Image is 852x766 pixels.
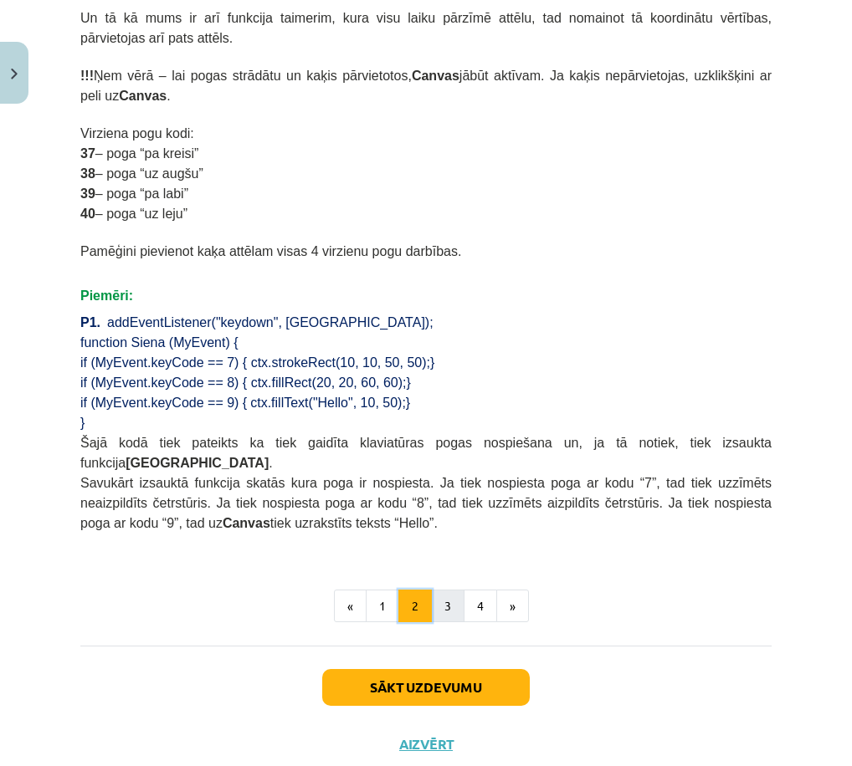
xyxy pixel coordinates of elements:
span: Virziena pogu kodi: [80,126,194,140]
span: ctx.fillText("Hello", 10, 50);} [250,396,410,410]
span: 37 [80,146,95,161]
span: function Siena (MyEvent) { [80,335,239,350]
span: addEventListener("keydown", [GEOGRAPHIC_DATA]); [107,315,434,329]
button: 4 [464,590,497,623]
span: 38 [80,166,95,181]
span: 40 [80,207,95,221]
b: Canvas [223,516,270,530]
button: » [496,590,529,623]
span: P1. [80,315,100,329]
span: Piemēri: [80,289,133,303]
button: « [334,590,367,623]
span: Ņem vērā – lai pogas strādātu un kaķis pārvietotos, jābūt aktīvam. Ja kaķis nepārvietojas, uzklik... [80,69,772,103]
button: 2 [398,590,432,623]
span: Savukārt izsauktā funkcija skatās kura poga ir nospiesta. Ja tiek nospiesta poga ar kodu “7”, tad... [80,476,772,530]
button: Aizvērt [394,736,458,753]
span: 39 [80,186,95,201]
span: if (MyEvent.keyCode == 7) { ctx.strokeRect(10, 10, 50, 50);} [80,355,434,370]
span: Šajā kodā tiek pateikts ka tiek gaidīta klaviatūras pogas nospiešana un, ja tā notiek, tiek izsau... [80,436,772,470]
span: – poga “uz leju” [95,207,187,221]
button: 3 [431,590,464,623]
button: 1 [366,590,399,623]
span: Un tā kā mums ir arī funkcija taimerim, kura visu laiku pārzīmē attēlu, tad nomainot tā koordināt... [80,11,772,45]
span: – poga “pa kreisi” [95,146,199,161]
b: [GEOGRAPHIC_DATA] [126,456,269,470]
nav: Page navigation example [80,590,772,623]
b: Canvas [412,69,459,83]
span: !!! [80,69,94,83]
img: icon-close-lesson-0947bae3869378f0d4975bcd49f059093ad1ed9edebbc8119c70593378902aed.svg [11,69,18,79]
span: if (MyEvent.keyCode == 9) { [80,396,247,410]
span: } [80,416,85,430]
span: if (MyEvent.keyCode == 8) { ctx.fillRect(20, 20, 60, 60);} [80,375,411,390]
span: – poga “uz augšu” [95,166,203,181]
b: Canvas [119,89,167,103]
span: – poga “pa labi” [95,186,188,201]
button: Sākt uzdevumu [322,669,530,706]
span: Pamēģini pievienot kaķa attēlam visas 4 virzienu pogu darbības. [80,244,461,258]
